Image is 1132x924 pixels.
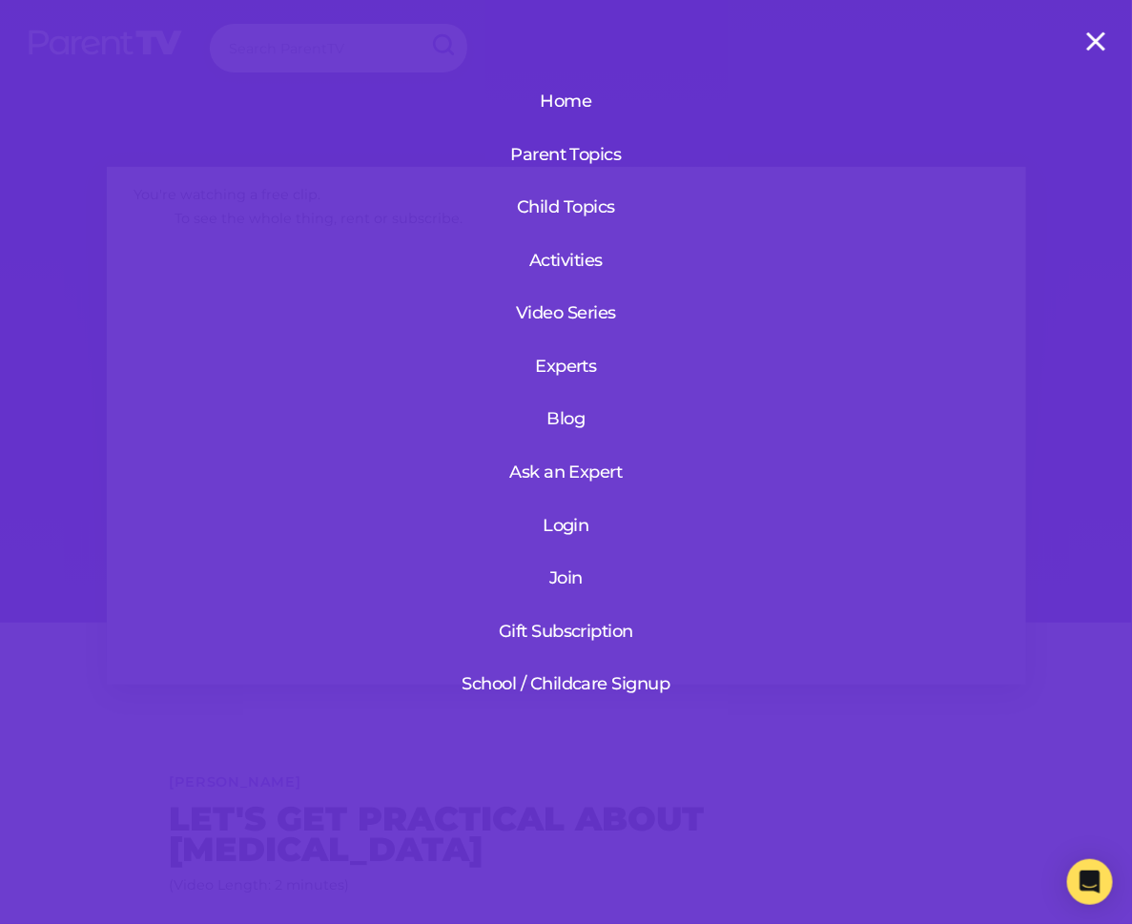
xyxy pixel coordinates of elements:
[452,553,680,603] a: Join
[500,341,632,391] a: Experts
[500,130,632,179] a: Parent Topics
[500,288,632,338] a: Video Series
[500,76,632,126] a: Home
[500,236,632,285] a: Activities
[500,182,632,232] a: Child Topics
[500,394,632,443] a: Blog
[500,447,632,497] a: Ask an Expert
[1067,859,1113,905] div: Open Intercom Messenger
[452,606,680,656] a: Gift Subscription
[452,501,680,550] a: Login
[452,659,680,708] a: School / Childcare Signup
